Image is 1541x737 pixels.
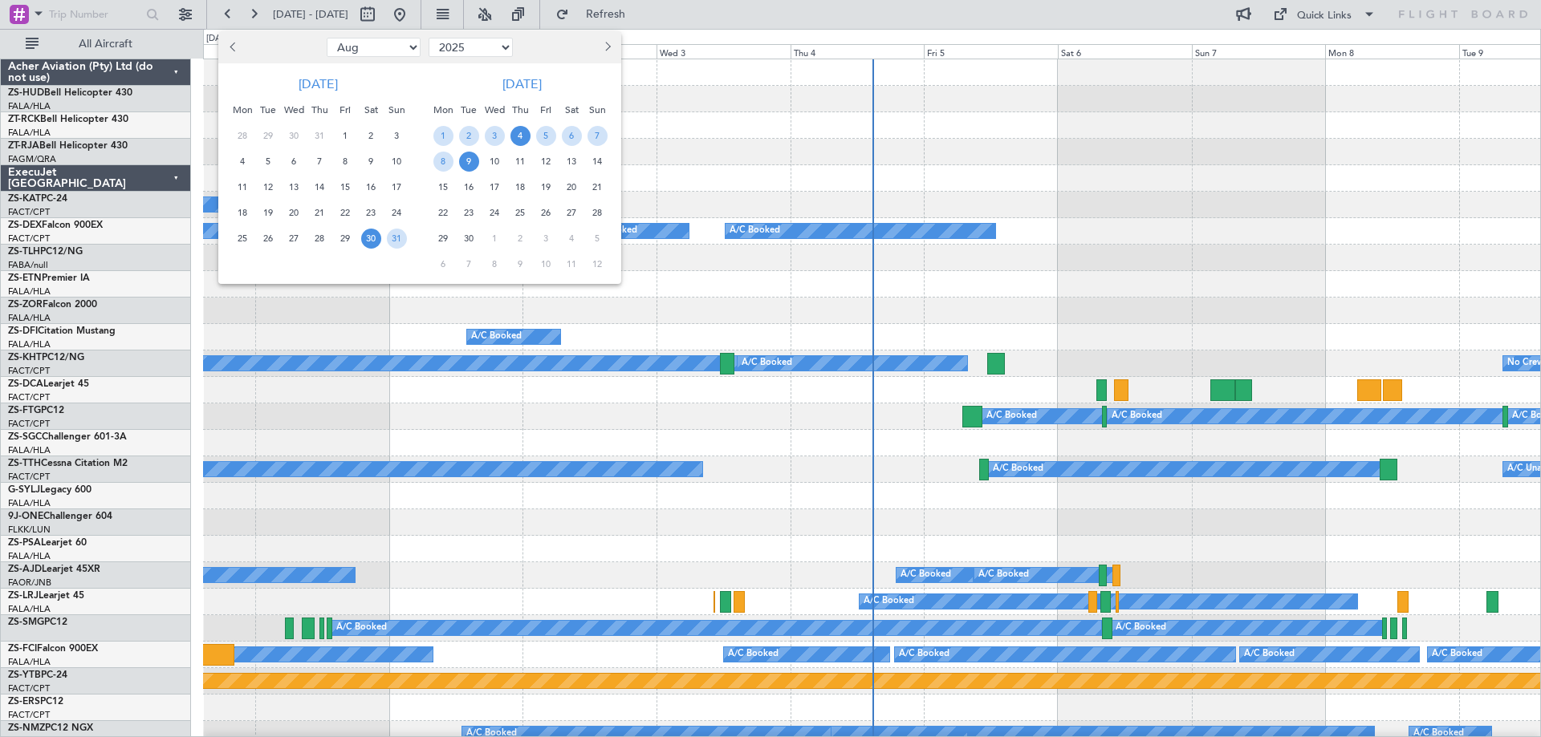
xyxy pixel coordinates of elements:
div: 9-8-2025 [358,148,384,174]
div: 11-10-2025 [559,251,584,277]
span: 21 [588,177,608,197]
div: 12-9-2025 [533,148,559,174]
span: 12 [258,177,279,197]
div: 5-10-2025 [584,225,610,251]
span: 23 [361,203,381,223]
div: 17-9-2025 [482,174,507,200]
span: 8 [335,152,356,172]
div: 28-8-2025 [307,225,332,251]
div: 11-8-2025 [230,174,255,200]
div: 28-9-2025 [584,200,610,225]
span: 28 [588,203,608,223]
span: 26 [536,203,556,223]
div: Tue [456,97,482,123]
span: 5 [258,152,279,172]
span: 3 [485,126,505,146]
span: 4 [562,229,582,249]
div: Fri [332,97,358,123]
span: 5 [588,229,608,249]
div: Tue [255,97,281,123]
span: 2 [361,126,381,146]
div: 25-9-2025 [507,200,533,225]
div: 26-8-2025 [255,225,281,251]
div: 24-9-2025 [482,200,507,225]
div: Sun [384,97,409,123]
span: 12 [536,152,556,172]
span: 8 [433,152,453,172]
div: Sat [358,97,384,123]
span: 20 [562,177,582,197]
div: 19-8-2025 [255,200,281,225]
div: 31-8-2025 [384,225,409,251]
div: 10-9-2025 [482,148,507,174]
div: 26-9-2025 [533,200,559,225]
span: 13 [562,152,582,172]
span: 1 [433,126,453,146]
div: 14-9-2025 [584,148,610,174]
button: Next month [598,34,616,60]
span: 18 [510,177,531,197]
div: 8-10-2025 [482,251,507,277]
div: Thu [507,97,533,123]
span: 1 [485,229,505,249]
div: Wed [281,97,307,123]
div: 22-9-2025 [430,200,456,225]
div: 8-9-2025 [430,148,456,174]
div: 23-9-2025 [456,200,482,225]
div: 29-7-2025 [255,123,281,148]
div: 15-9-2025 [430,174,456,200]
span: 16 [361,177,381,197]
div: 18-9-2025 [507,174,533,200]
span: 16 [459,177,479,197]
div: 16-8-2025 [358,174,384,200]
div: 13-9-2025 [559,148,584,174]
span: 7 [310,152,330,172]
div: 1-10-2025 [482,225,507,251]
span: 19 [258,203,279,223]
span: 23 [459,203,479,223]
div: 4-8-2025 [230,148,255,174]
span: 13 [284,177,304,197]
div: 13-8-2025 [281,174,307,200]
div: 24-8-2025 [384,200,409,225]
span: 26 [258,229,279,249]
div: 20-9-2025 [559,174,584,200]
span: 9 [459,152,479,172]
div: 8-8-2025 [332,148,358,174]
div: 19-9-2025 [533,174,559,200]
div: 31-7-2025 [307,123,332,148]
div: 12-10-2025 [584,251,610,277]
span: 6 [562,126,582,146]
span: 30 [284,126,304,146]
span: 9 [510,254,531,274]
div: 16-9-2025 [456,174,482,200]
div: 14-8-2025 [307,174,332,200]
div: 29-8-2025 [332,225,358,251]
span: 21 [310,203,330,223]
span: 22 [335,203,356,223]
div: 11-9-2025 [507,148,533,174]
div: 10-10-2025 [533,251,559,277]
div: 3-8-2025 [384,123,409,148]
span: 29 [335,229,356,249]
span: 25 [233,229,253,249]
div: 7-9-2025 [584,123,610,148]
div: 5-9-2025 [533,123,559,148]
span: 25 [510,203,531,223]
div: 7-10-2025 [456,251,482,277]
span: 5 [536,126,556,146]
div: 1-8-2025 [332,123,358,148]
div: Thu [307,97,332,123]
span: 11 [233,177,253,197]
span: 24 [387,203,407,223]
div: 9-9-2025 [456,148,482,174]
span: 11 [510,152,531,172]
span: 29 [258,126,279,146]
span: 28 [310,229,330,249]
div: 22-8-2025 [332,200,358,225]
span: 4 [510,126,531,146]
div: 17-8-2025 [384,174,409,200]
span: 6 [433,254,453,274]
div: 3-9-2025 [482,123,507,148]
span: 12 [588,254,608,274]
